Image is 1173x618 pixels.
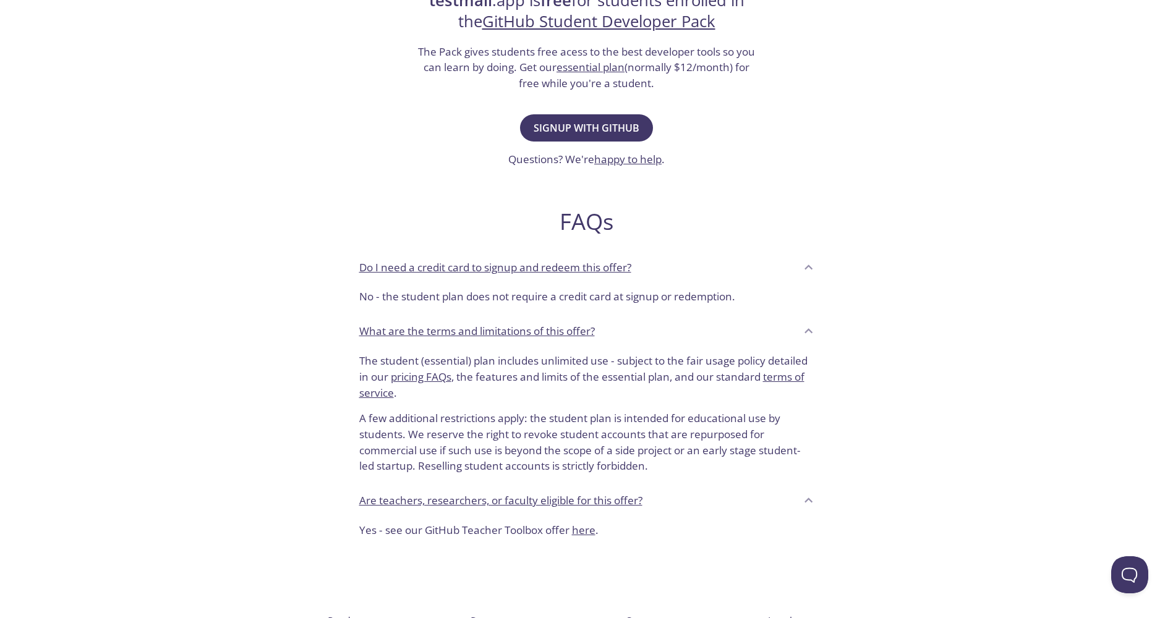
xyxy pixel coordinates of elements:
a: GitHub Student Developer Pack [482,11,715,32]
div: Are teachers, researchers, or faculty eligible for this offer? [349,484,824,517]
p: The student (essential) plan includes unlimited use - subject to the fair usage policy detailed i... [359,353,814,400]
button: Signup with GitHub [520,114,653,142]
p: Do I need a credit card to signup and redeem this offer? [359,260,631,276]
iframe: Help Scout Beacon - Open [1111,556,1148,593]
a: terms of service [359,370,804,400]
p: Yes - see our GitHub Teacher Toolbox offer . [359,522,814,538]
span: Signup with GitHub [534,119,639,137]
a: essential plan [557,60,625,74]
div: Do I need a credit card to signup and redeem this offer? [349,284,824,315]
p: Are teachers, researchers, or faculty eligible for this offer? [359,493,642,509]
div: What are the terms and limitations of this offer? [349,348,824,484]
div: Do I need a credit card to signup and redeem this offer? [349,250,824,284]
h3: The Pack gives students free acess to the best developer tools so you can learn by doing. Get our... [417,44,757,91]
div: What are the terms and limitations of this offer? [349,315,824,348]
h3: Questions? We're . [508,151,665,167]
a: happy to help [594,152,662,166]
a: pricing FAQs [391,370,451,384]
p: A few additional restrictions apply: the student plan is intended for educational use by students... [359,400,814,474]
h2: FAQs [349,208,824,235]
p: No - the student plan does not require a credit card at signup or redemption. [359,289,814,305]
div: Are teachers, researchers, or faculty eligible for this offer? [349,517,824,548]
a: here [572,523,595,537]
p: What are the terms and limitations of this offer? [359,323,595,339]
